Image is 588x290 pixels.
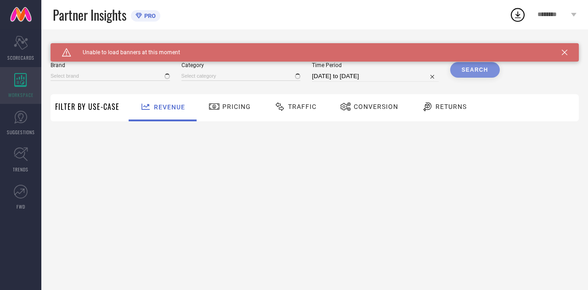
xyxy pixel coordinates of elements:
[8,91,34,98] span: WORKSPACE
[509,6,526,23] div: Open download list
[181,71,301,81] input: Select category
[435,103,467,110] span: Returns
[51,43,114,51] span: SYSTEM WORKSPACE
[51,71,170,81] input: Select brand
[222,103,251,110] span: Pricing
[13,166,28,173] span: TRENDS
[7,54,34,61] span: SCORECARDS
[142,12,156,19] span: PRO
[312,71,439,82] input: Select time period
[154,103,185,111] span: Revenue
[55,101,119,112] span: Filter By Use-Case
[71,49,180,56] span: Unable to load banners at this moment
[288,103,317,110] span: Traffic
[53,6,126,24] span: Partner Insights
[51,62,170,68] span: Brand
[7,129,35,136] span: SUGGESTIONS
[312,62,439,68] span: Time Period
[354,103,398,110] span: Conversion
[181,62,301,68] span: Category
[17,203,25,210] span: FWD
